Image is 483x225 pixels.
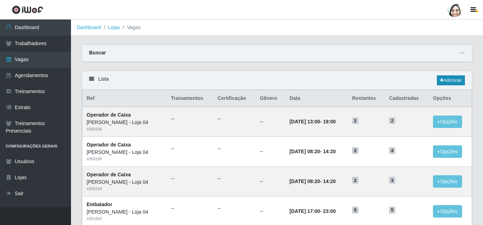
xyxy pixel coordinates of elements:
[87,172,131,177] strong: Operador de Caixa
[171,115,209,123] ul: --
[433,145,462,158] button: Opções
[348,90,385,107] th: Restantes
[290,149,336,154] strong: -
[389,147,395,154] span: 4
[433,205,462,218] button: Opções
[87,119,163,126] div: [PERSON_NAME] - Loja 04
[323,178,336,184] time: 14:20
[256,137,285,167] td: --
[167,90,214,107] th: Trainamentos
[87,112,131,118] strong: Operador de Caixa
[352,207,358,214] span: 0
[389,177,395,184] span: 3
[87,186,163,192] div: # 358194
[12,5,43,14] img: CoreUI Logo
[352,147,358,154] span: 2
[256,166,285,196] td: --
[352,117,358,124] span: 2
[256,107,285,136] td: --
[87,202,112,207] strong: Embalador
[389,207,395,214] span: 5
[87,156,163,162] div: # 358195
[87,142,131,148] strong: Operador de Caixa
[108,25,120,30] a: Lojas
[87,126,163,132] div: # 358196
[323,119,336,124] time: 19:00
[171,205,209,212] ul: --
[323,149,336,154] time: 14:20
[87,149,163,156] div: [PERSON_NAME] - Loja 04
[385,90,429,107] th: Cadastradas
[256,90,285,107] th: Gênero
[437,75,465,85] a: Adicionar
[71,20,483,36] nav: breadcrumb
[213,90,256,107] th: Certificação
[171,145,209,152] ul: --
[290,149,320,154] time: [DATE] 08:20
[89,50,106,55] strong: Buscar
[171,175,209,182] ul: --
[389,117,395,124] span: 2
[433,116,462,128] button: Opções
[433,175,462,188] button: Opções
[218,145,251,152] ul: --
[290,119,336,124] strong: -
[82,71,472,90] div: Lista
[87,216,163,222] div: # 351602
[285,90,348,107] th: Data
[290,208,320,214] time: [DATE] 17:00
[120,24,141,31] li: Vagas
[290,119,320,124] time: [DATE] 13:00
[87,178,163,186] div: [PERSON_NAME] - Loja 04
[323,208,336,214] time: 23:00
[218,115,251,123] ul: --
[429,90,472,107] th: Opções
[87,208,163,216] div: [PERSON_NAME] - Loja 04
[77,25,101,30] a: Dashboard
[290,178,336,184] strong: -
[290,208,336,214] strong: -
[82,90,167,107] th: Ref
[290,178,320,184] time: [DATE] 08:20
[218,205,251,212] ul: --
[218,175,251,182] ul: --
[352,177,358,184] span: 2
